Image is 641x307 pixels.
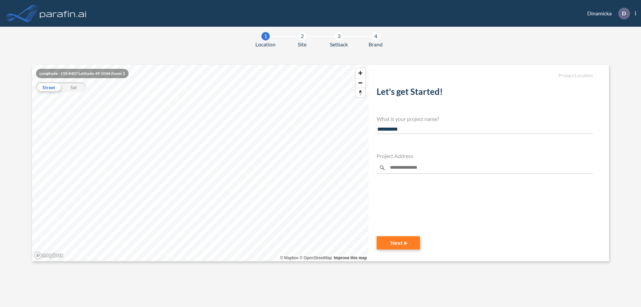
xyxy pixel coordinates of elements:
h4: What is your project name? [377,116,593,122]
button: Next [377,236,420,250]
canvas: Map [32,65,369,261]
div: 3 [335,32,343,40]
p: D [622,10,626,16]
button: Zoom in [356,68,365,78]
a: Mapbox [280,256,298,260]
img: logo [38,7,88,20]
span: Site [298,40,306,48]
div: Sat [61,82,86,92]
div: 2 [298,32,306,40]
span: Setback [330,40,348,48]
a: Improve this map [334,256,367,260]
h2: Let's get Started! [377,87,593,100]
h4: Project Address [377,153,593,159]
span: Reset bearing to north [356,88,365,97]
span: Location [255,40,275,48]
button: Reset bearing to north [356,88,365,97]
a: Mapbox homepage [34,252,63,259]
h5: Project Location [377,73,593,79]
a: OpenStreetMap [299,256,332,260]
input: Enter a location [377,162,593,174]
div: 1 [261,32,270,40]
div: 4 [372,32,380,40]
div: Longitude: -110.8407 Latitude: 49.1044 Zoom: 2 [36,69,129,78]
div: Street [36,82,61,92]
button: Zoom out [356,78,365,88]
span: Brand [369,40,383,48]
div: Dinamicka [577,8,636,19]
